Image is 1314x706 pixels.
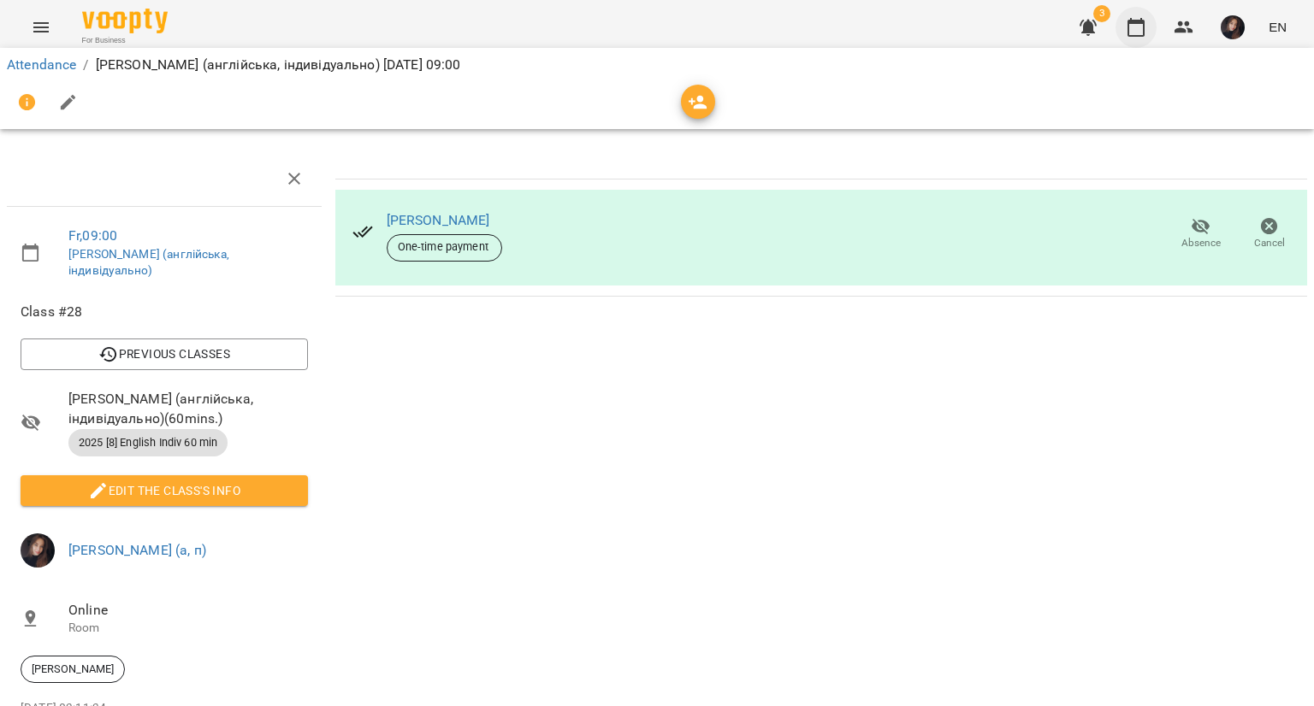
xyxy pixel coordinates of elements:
button: Previous Classes [21,338,308,369]
button: Edit the class's Info [21,475,308,506]
span: One-time payment [388,239,502,255]
span: For Business [82,35,168,46]
span: [PERSON_NAME] [21,662,124,677]
img: 82995c731af161810a652fcd096acae0.JPG [21,533,55,568]
span: Online [68,600,308,621]
a: [PERSON_NAME] [387,212,490,228]
a: Fr , 09:00 [68,227,117,244]
button: Absence [1167,210,1235,258]
p: [PERSON_NAME] (англійська, індивідуально) [DATE] 09:00 [96,55,461,75]
div: [PERSON_NAME] [21,656,125,683]
span: Previous Classes [34,344,294,364]
a: Attendance [7,56,76,73]
span: EN [1269,18,1287,36]
img: 82995c731af161810a652fcd096acae0.JPG [1221,15,1245,39]
span: [PERSON_NAME] (англійська, індивідуально) ( 60 mins. ) [68,389,308,429]
button: Cancel [1235,210,1304,258]
p: Room [68,620,308,637]
a: [PERSON_NAME] (а, п) [68,542,206,558]
span: 2025 [8] English Indiv 60 min [68,435,228,450]
span: Absence [1181,236,1221,250]
li: / [83,55,88,75]
button: Menu [21,7,62,48]
nav: breadcrumb [7,55,1307,75]
img: Voopty Logo [82,9,168,33]
span: Cancel [1254,236,1285,250]
a: [PERSON_NAME] (англійська, індивідуально) [68,247,229,278]
button: EN [1262,11,1293,43]
span: Edit the class's Info [34,480,294,501]
span: 3 [1093,5,1110,22]
span: Class #28 [21,302,308,322]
